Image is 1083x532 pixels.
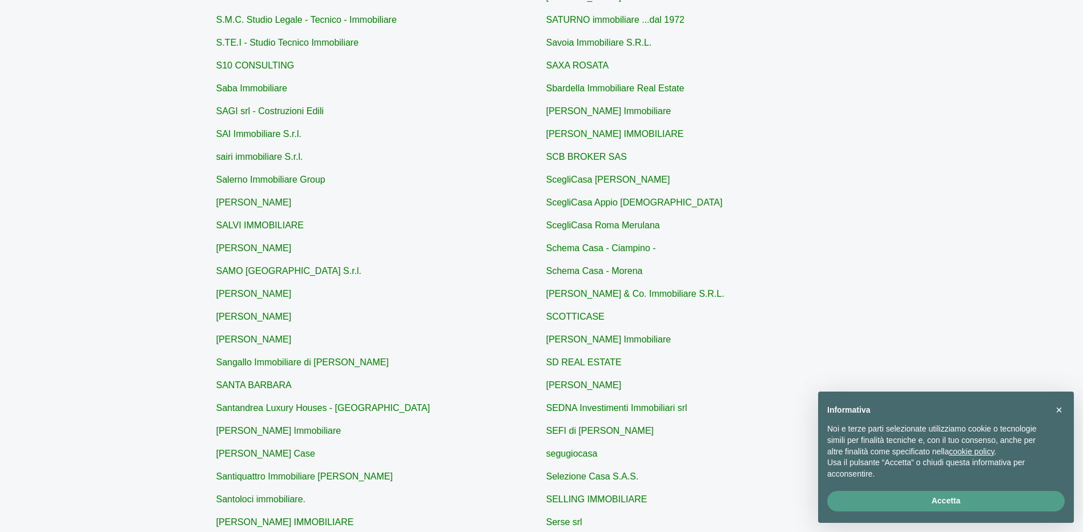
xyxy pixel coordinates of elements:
a: [PERSON_NAME] [216,243,292,253]
a: Schema Casa - Morena [546,266,643,276]
h2: Informativa [827,405,1046,415]
a: S.M.C. Studio Legale - Tecnico - Immobiliare [216,15,397,25]
button: Chiudi questa informativa [1050,401,1068,419]
a: Sbardella Immobiliare Real Estate [546,83,685,93]
a: Santoloci immobiliare. [216,494,306,504]
a: S10 CONSULTING [216,61,295,70]
a: SEDNA Investimenti Immobiliari srl [546,403,687,413]
a: SAI Immobiliare S.r.l. [216,129,301,139]
p: Noi e terze parti selezionate utilizziamo cookie o tecnologie simili per finalità tecniche e, con... [827,424,1046,457]
a: Salerno Immobiliare Group [216,175,325,184]
a: SAMO [GEOGRAPHIC_DATA] S.r.l. [216,266,362,276]
p: Usa il pulsante “Accetta” o chiudi questa informativa per acconsentire. [827,457,1046,479]
a: segugiocasa [546,449,598,458]
a: [PERSON_NAME] Immobiliare [546,334,671,344]
a: [PERSON_NAME] IMMOBILIARE [546,129,684,139]
a: [PERSON_NAME] [546,380,622,390]
a: S.TE.I - Studio Tecnico Immobiliare [216,38,359,47]
a: [PERSON_NAME] [216,289,292,299]
a: SAXA ROSATA [546,61,609,70]
a: Sangallo Immobiliare di [PERSON_NAME] [216,357,389,367]
a: cookie policy - il link si apre in una nuova scheda [949,447,994,456]
a: Saba Immobiliare [216,83,288,93]
a: Santiquattro Immobiliare [PERSON_NAME] [216,471,393,481]
a: SCOTTICASE [546,312,605,321]
a: [PERSON_NAME] & Co. Immobiliare S.R.L. [546,289,724,299]
a: Serse srl [546,517,582,527]
a: [PERSON_NAME] [216,198,292,207]
a: SALVI IMMOBILIARE [216,220,304,230]
a: SAGI srl - Costruzioni Edili [216,106,324,116]
a: ScegliCasa [PERSON_NAME] [546,175,670,184]
a: Schema Casa - Ciampino - [546,243,656,253]
a: sairi immobiliare S.r.l. [216,152,303,162]
a: [PERSON_NAME] Case [216,449,315,458]
a: [PERSON_NAME] [216,312,292,321]
a: Selezione Casa S.A.S. [546,471,639,481]
a: SANTA BARBARA [216,380,292,390]
a: ScegliCasa Appio [DEMOGRAPHIC_DATA] [546,198,723,207]
a: [PERSON_NAME] [216,334,292,344]
a: [PERSON_NAME] Immobiliare [216,426,341,436]
a: ScegliCasa Roma Merulana [546,220,660,230]
a: Santandrea Luxury Houses - [GEOGRAPHIC_DATA] [216,403,430,413]
a: Savoia Immobiliare S.R.L. [546,38,652,47]
span: × [1056,404,1062,416]
a: SD REAL ESTATE [546,357,622,367]
a: [PERSON_NAME] IMMOBILIARE [216,517,354,527]
a: SEFI di [PERSON_NAME] [546,426,654,436]
a: SELLING IMMOBILIARE [546,494,647,504]
a: [PERSON_NAME] Immobiliare [546,106,671,116]
a: SATURNO immobiliare ...dal 1972 [546,15,685,25]
a: SCB BROKER SAS [546,152,627,162]
button: Accetta [827,491,1065,511]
